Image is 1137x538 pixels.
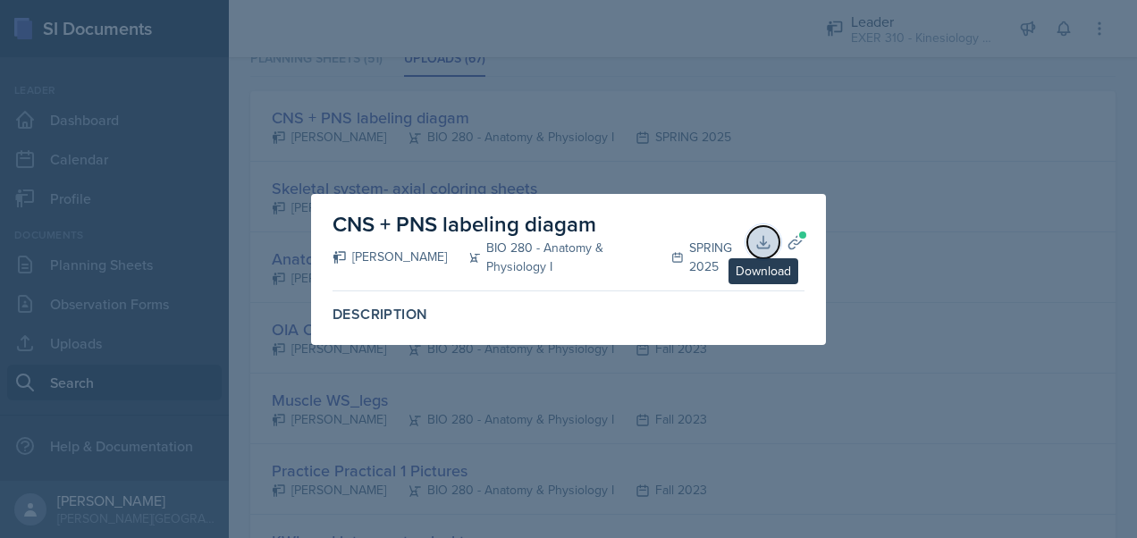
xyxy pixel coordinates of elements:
[650,239,754,276] div: SPRING 2025
[333,248,447,266] div: [PERSON_NAME]
[333,306,804,324] label: Description
[333,208,754,240] h2: CNS + PNS labeling diagam
[747,226,779,258] button: Download
[447,239,650,276] div: BIO 280 - Anatomy & Physiology I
